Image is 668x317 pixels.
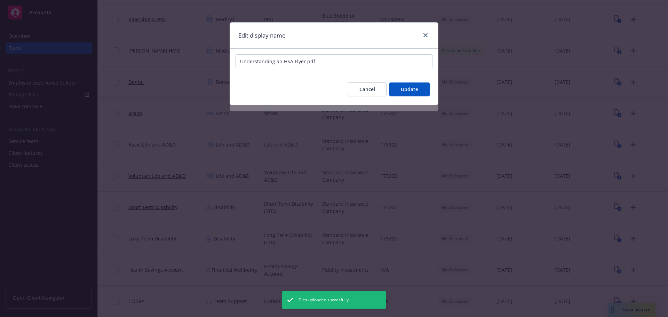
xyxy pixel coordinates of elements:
span: Update [401,86,418,93]
h1: Edit display name [238,31,286,40]
span: Files uploaded succesfully... [299,297,352,303]
button: Update [389,82,430,96]
span: Cancel [359,86,375,93]
button: Cancel [348,82,387,96]
a: close [421,31,430,39]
